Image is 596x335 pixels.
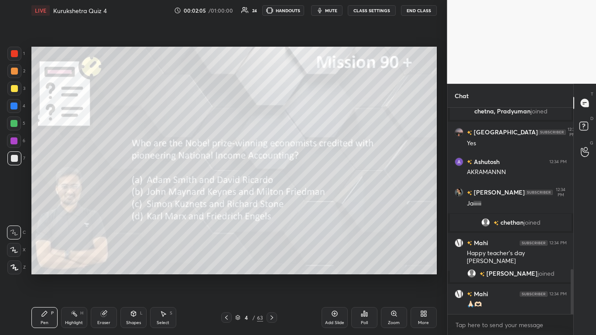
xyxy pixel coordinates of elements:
button: mute [311,5,343,16]
div: 2 [7,64,25,78]
div: S [170,311,172,315]
img: default.png [481,218,490,227]
span: joined [523,219,540,226]
img: no-rating-badge.077c3623.svg [467,292,472,297]
div: Yes [467,139,567,148]
div: X [7,243,26,257]
img: no-rating-badge.077c3623.svg [479,272,484,277]
p: G [590,140,593,146]
img: 06d4a42ba462472a85b4c700415cd6f3.jpg [455,290,463,298]
div: P [51,311,54,315]
div: Poll [361,321,368,325]
img: 4cd052ade1074809804995f6d4cb3b8d.jpg [455,188,463,197]
p: D [590,115,593,122]
div: 24 [252,8,257,13]
h6: Mahi [472,289,488,298]
div: Shapes [126,321,141,325]
img: 06d4a42ba462472a85b4c700415cd6f3.jpg [455,239,463,247]
p: chetna, Pradyuman [455,108,566,115]
button: HANDOUTS [262,5,304,16]
div: C [7,226,26,239]
h6: Mahi [472,238,488,247]
div: 3 [7,82,25,96]
div: 6 [7,134,25,148]
div: Z [7,260,26,274]
div: LIVE [31,5,50,16]
div: L [140,311,143,315]
div: 🙏🏻🫶🏻 [467,300,567,309]
img: 4P8fHbbgJtejmAAAAAElFTkSuQmCC [538,130,566,135]
div: Happy teacher's day [PERSON_NAME] [467,249,567,266]
h6: [GEOGRAPHIC_DATA] [472,128,538,137]
img: no-rating-badge.077c3623.svg [467,160,472,164]
h6: Ashutosh [472,157,500,166]
div: 4 [7,99,25,113]
div: 12:34 PM [549,291,567,297]
img: 3 [455,157,463,166]
img: default.png [467,269,476,278]
div: Select [157,321,169,325]
div: Add Slide [325,321,344,325]
img: no-rating-badge.077c3623.svg [467,241,472,246]
p: T [591,91,593,97]
div: H [80,311,83,315]
span: joined [530,107,547,115]
div: 12:34 PM [568,127,577,137]
div: Pen [41,321,48,325]
div: grid [448,108,574,314]
h4: Kurukshetra Quiz 4 [53,7,107,15]
div: 4 [242,315,251,320]
h6: [PERSON_NAME] [472,188,525,197]
div: 12:34 PM [555,187,567,198]
div: Highlight [65,321,83,325]
div: Jaiiiiii [467,199,567,208]
div: 7 [7,151,25,165]
img: no-rating-badge.077c3623.svg [467,191,472,195]
span: [PERSON_NAME] [486,270,537,277]
img: no-rating-badge.077c3623.svg [493,221,498,226]
span: mute [325,7,337,14]
span: joined [537,270,554,277]
span: chethan [500,219,523,226]
div: / [253,315,255,320]
img: no-rating-badge.077c3623.svg [467,130,472,135]
button: End Class [401,5,437,16]
div: 1 [7,47,25,61]
img: ed4ae114face4f1e9236ab1edba205ab.jpg [455,128,463,137]
img: 4P8fHbbgJtejmAAAAAElFTkSuQmCC [520,291,548,297]
p: Chat [448,84,476,107]
div: 5 [7,116,25,130]
div: 12:34 PM [549,240,567,246]
div: Eraser [97,321,110,325]
button: CLASS SETTINGS [348,5,396,16]
div: Zoom [388,321,400,325]
div: AKRAMANNN [467,168,567,177]
div: 12:34 PM [549,159,567,164]
div: More [418,321,429,325]
div: 63 [257,314,263,321]
img: 4P8fHbbgJtejmAAAAAElFTkSuQmCC [520,240,548,246]
img: 4P8fHbbgJtejmAAAAAElFTkSuQmCC [525,190,553,195]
